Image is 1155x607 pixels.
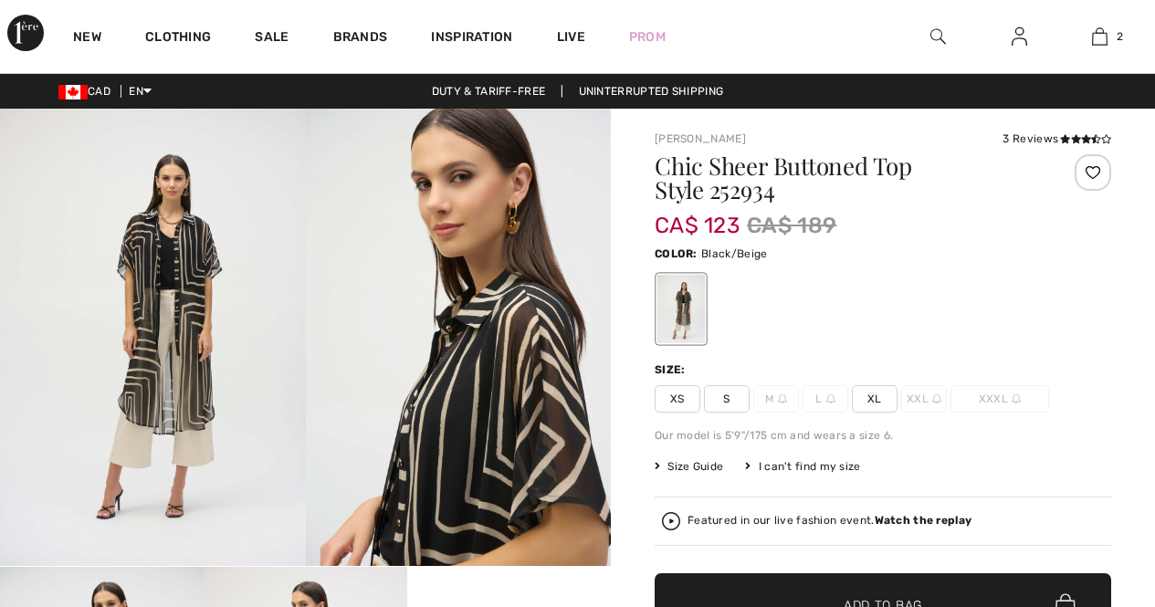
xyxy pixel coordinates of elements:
[129,85,152,98] span: EN
[803,385,848,413] span: L
[745,458,860,475] div: I can't find my size
[1012,394,1021,403] img: ring-m.svg
[747,209,836,242] span: CA$ 189
[333,29,388,48] a: Brands
[852,385,898,413] span: XL
[701,247,767,260] span: Black/Beige
[930,26,946,47] img: search the website
[145,29,211,48] a: Clothing
[826,394,835,403] img: ring-m.svg
[1117,28,1123,45] span: 2
[901,385,947,413] span: XXL
[657,275,705,343] div: Black/Beige
[997,26,1042,48] a: Sign In
[58,85,88,99] img: Canadian Dollar
[655,247,698,260] span: Color:
[950,385,1049,413] span: XXXL
[1003,131,1111,147] div: 3 Reviews
[1012,26,1027,47] img: My Info
[655,194,740,238] span: CA$ 123
[7,15,44,51] img: 1ère Avenue
[753,385,799,413] span: M
[557,27,585,47] a: Live
[655,458,723,475] span: Size Guide
[688,515,971,527] div: Featured in our live fashion event.
[58,85,118,98] span: CAD
[255,29,289,48] a: Sale
[655,132,746,145] a: [PERSON_NAME]
[655,154,1035,202] h1: Chic Sheer Buttoned Top Style 252934
[704,385,750,413] span: S
[655,361,689,378] div: Size:
[932,394,941,403] img: ring-m.svg
[1092,26,1108,47] img: My Bag
[778,394,787,403] img: ring-m.svg
[306,109,612,566] img: Chic Sheer Buttoned Top Style 252934. 2
[73,29,101,48] a: New
[431,29,512,48] span: Inspiration
[875,514,972,527] strong: Watch the replay
[1060,26,1139,47] a: 2
[629,27,666,47] a: Prom
[655,427,1111,444] div: Our model is 5'9"/175 cm and wears a size 6.
[662,512,680,530] img: Watch the replay
[655,385,700,413] span: XS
